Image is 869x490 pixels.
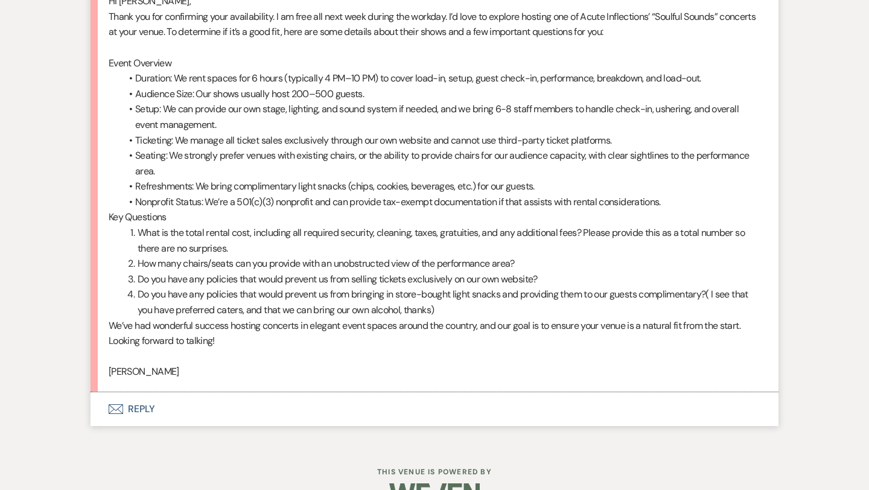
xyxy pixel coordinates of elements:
[109,57,171,69] span: Event Overview
[138,257,515,270] span: How many chairs/seats can you provide with an unobstructed view of the performance area?
[109,211,167,223] span: Key Questions
[135,149,750,177] span: Seating: We strongly prefer venues with existing chairs, or the ability to provide chairs for our...
[135,180,535,192] span: Refreshments: We bring complimentary light snacks (chips, cookies, beverages, etc.) for our guests.
[109,333,760,349] p: Looking forward to talking!
[91,392,778,426] button: Reply
[135,72,701,84] span: Duration: We rent spaces for 6 hours (typically 4 PM–10 PM) to cover load-in, setup, guest check-...
[135,103,739,131] span: Setup: We can provide our own stage, lighting, and sound system if needed, and we bring 6-8 staff...
[138,226,745,255] span: What is the total rental cost, including all required security, cleaning, taxes, gratuities, and ...
[109,319,740,332] span: We’ve had wonderful success hosting concerts in elegant event spaces around the country, and our ...
[138,288,748,316] span: Do you have any policies that would prevent us from bringing in store-bought light snacks and pro...
[135,87,364,100] span: Audience Size: Our shows usually host 200–500 guests.
[138,273,538,285] span: Do you have any policies that would prevent us from selling tickets exclusively on our own website?
[109,10,756,39] span: Thank you for confirming your availability. I am free all next week during the workday. I’d love ...
[135,134,611,147] span: Ticketing: We manage all ticket sales exclusively through our own website and cannot use third-pa...
[135,196,661,208] span: Nonprofit Status: We’re a 501(c)(3) nonprofit and can provide tax-exempt documentation if that as...
[109,364,760,380] p: [PERSON_NAME]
